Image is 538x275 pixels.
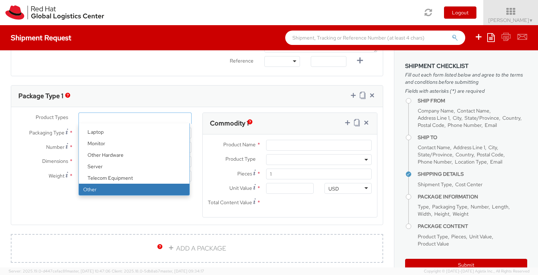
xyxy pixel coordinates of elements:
[230,58,254,64] span: Reference
[418,171,527,177] h4: Shipping Details
[455,159,487,165] span: Location Type
[225,156,256,162] span: Product Type
[418,144,450,151] span: Contact Name
[418,240,449,247] span: Product Value
[471,203,489,210] span: Number
[455,181,483,188] span: Cost Center
[285,31,465,45] input: Shipment, Tracking or Reference Number (at least 4 chars)
[418,159,452,165] span: Phone Number
[453,211,468,217] span: Weight
[418,211,431,217] span: Width
[418,107,454,114] span: Company Name
[210,120,249,127] h3: Commodity 1
[223,141,256,148] span: Product Name
[418,181,452,188] span: Shipment Type
[465,115,499,121] span: State/Province
[83,172,189,184] li: Telecom Equipment
[418,135,527,140] h4: Ship To
[432,203,467,210] span: Packaging Type
[451,233,466,240] span: Pieces
[112,269,204,274] span: Client: 2025.18.0-5db8ab7
[529,18,533,23] span: ▼
[328,185,339,192] div: USD
[9,269,111,274] span: Server: 2025.19.0-d447cefac8f
[160,269,204,274] span: master, [DATE] 09:34:17
[444,6,476,19] button: Logout
[502,115,520,121] span: Country
[424,269,529,274] span: Copyright © [DATE]-[DATE] Agistix Inc., All Rights Reserved
[490,159,502,165] span: Email
[492,203,508,210] span: Length
[229,185,252,191] span: Unit Value
[453,144,485,151] span: Address Line 1
[418,115,449,121] span: Address Line 1
[418,203,429,210] span: Type
[448,122,481,128] span: Phone Number
[79,103,189,184] li: Hardware
[418,233,448,240] span: Product Type
[418,224,527,229] h4: Package Content
[405,63,527,69] h3: Shipment Checklist
[5,5,104,20] img: rh-logistics-00dfa346123c4ec078e1.svg
[485,122,497,128] span: Email
[11,234,383,263] a: ADD A PACKAGE
[11,34,71,42] h4: Shipment Request
[237,170,252,177] span: Pieces
[208,199,252,206] span: Total Content Value
[488,144,497,151] span: City
[83,126,189,138] li: Laptop
[477,151,503,158] span: Postal Code
[18,92,63,100] h3: Package Type 1
[453,115,461,121] span: City
[42,158,68,164] span: Dimensions
[29,129,64,136] span: Packaging Type
[67,269,111,274] span: master, [DATE] 10:47:06
[405,71,527,86] span: Fill out each form listed below and agree to the terms and conditions before submitting
[83,149,189,161] li: Other Hardware
[405,87,527,95] span: Fields with asterisks (*) are required
[405,259,527,271] button: Submit
[36,114,68,120] span: Product Types
[49,173,64,179] span: Weight
[456,151,474,158] span: Country
[46,144,64,150] span: Number
[79,184,189,195] li: Other
[418,151,452,158] span: State/Province
[83,138,189,149] li: Monitor
[418,194,527,200] h4: Package Information
[469,233,492,240] span: Unit Value
[418,98,527,104] h4: Ship From
[418,122,444,128] span: Postal Code
[434,211,449,217] span: Height
[457,107,489,114] span: Contact Name
[488,17,533,23] span: [PERSON_NAME]
[83,161,189,172] li: Server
